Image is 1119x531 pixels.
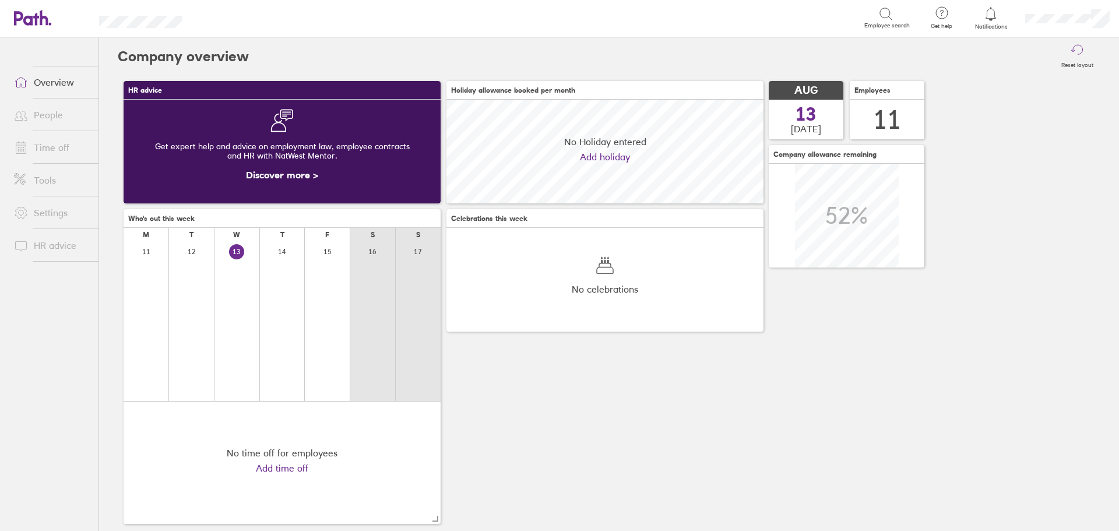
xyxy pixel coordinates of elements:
span: HR advice [128,86,162,94]
a: People [5,103,98,126]
a: Time off [5,136,98,159]
span: Employee search [864,22,910,29]
a: Overview [5,71,98,94]
span: AUG [794,85,818,97]
div: T [280,231,284,239]
a: Tools [5,168,98,192]
div: S [416,231,420,239]
span: Holiday allowance booked per month [451,86,575,94]
a: Add time off [256,463,308,473]
span: Who's out this week [128,214,195,223]
div: S [371,231,375,239]
div: T [189,231,193,239]
span: 13 [796,105,817,124]
a: Notifications [972,6,1010,30]
span: No Holiday entered [564,136,646,147]
div: No time off for employees [227,448,337,458]
h2: Company overview [118,38,249,75]
span: No celebrations [572,284,638,294]
span: Celebrations this week [451,214,527,223]
div: W [233,231,240,239]
div: 11 [873,105,901,135]
div: Search [213,12,243,23]
a: Add holiday [580,152,630,162]
div: F [325,231,329,239]
span: Notifications [972,23,1010,30]
label: Reset layout [1054,58,1100,69]
a: Discover more > [246,169,318,181]
span: [DATE] [791,124,821,134]
a: Settings [5,201,98,224]
div: Get expert help and advice on employment law, employee contracts and HR with NatWest Mentor. [133,132,431,170]
span: Get help [923,23,960,30]
button: Reset layout [1054,38,1100,75]
span: Company allowance remaining [773,150,877,159]
span: Employees [854,86,891,94]
div: M [143,231,149,239]
a: HR advice [5,234,98,257]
